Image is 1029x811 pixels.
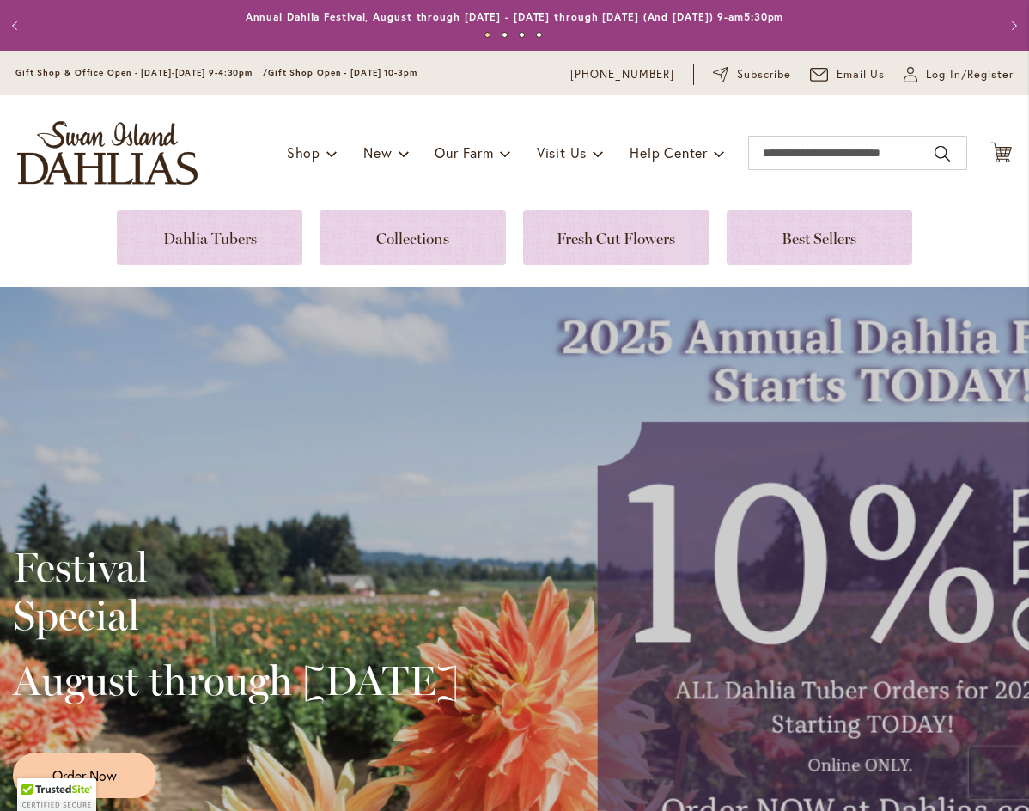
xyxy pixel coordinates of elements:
[519,32,525,38] button: 3 of 4
[536,32,542,38] button: 4 of 4
[435,143,493,162] span: Our Farm
[737,66,791,83] span: Subscribe
[484,32,490,38] button: 1 of 4
[17,121,198,185] a: store logo
[904,66,1014,83] a: Log In/Register
[363,143,392,162] span: New
[13,753,156,798] a: Order Now
[630,143,708,162] span: Help Center
[13,656,459,704] h2: August through [DATE]
[15,67,268,78] span: Gift Shop & Office Open - [DATE]-[DATE] 9-4:30pm /
[713,66,791,83] a: Subscribe
[926,66,1014,83] span: Log In/Register
[837,66,886,83] span: Email Us
[995,9,1029,43] button: Next
[268,67,417,78] span: Gift Shop Open - [DATE] 10-3pm
[502,32,508,38] button: 2 of 4
[13,543,459,639] h2: Festival Special
[287,143,320,162] span: Shop
[246,10,784,23] a: Annual Dahlia Festival, August through [DATE] - [DATE] through [DATE] (And [DATE]) 9-am5:30pm
[810,66,886,83] a: Email Us
[570,66,674,83] a: [PHONE_NUMBER]
[537,143,587,162] span: Visit Us
[52,765,117,785] span: Order Now
[17,778,96,811] div: TrustedSite Certified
